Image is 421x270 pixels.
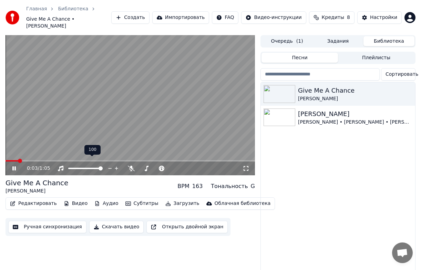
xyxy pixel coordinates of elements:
span: ( 1 ) [296,38,303,45]
button: Видео-инструкции [241,11,306,24]
div: 163 [192,182,203,190]
img: youka [6,11,19,24]
nav: breadcrumb [26,6,111,30]
span: Give Me A Chance • [PERSON_NAME] [26,16,111,30]
span: 0:03 [27,165,38,172]
button: Открыть двойной экран [146,221,228,233]
div: Тональность [211,182,248,190]
div: [PERSON_NAME] • [PERSON_NAME] • [PERSON_NAME] [298,119,412,126]
button: FAQ [212,11,238,24]
a: Главная [26,6,47,12]
button: Настройки [357,11,402,24]
button: Задания [312,36,363,46]
span: 1:05 [39,165,50,172]
div: Give Me A Chance [298,86,412,95]
button: Скачать видео [89,221,144,233]
div: Give Me A Chance [6,178,68,188]
span: Сортировать [386,71,418,78]
button: Ручная синхронизация [8,221,86,233]
button: Очередь [261,36,312,46]
div: Настройки [370,14,397,21]
button: Песни [261,53,338,63]
button: Создать [111,11,149,24]
button: Видео [61,199,91,208]
div: / [27,165,43,172]
div: [PERSON_NAME] [6,188,68,195]
div: BPM [177,182,189,190]
div: Открытый чат [392,242,413,263]
button: Плейлисты [338,53,414,63]
a: Библиотека [58,6,88,12]
div: [PERSON_NAME] [298,95,412,102]
div: [PERSON_NAME] [298,109,412,119]
button: Загрузить [163,199,202,208]
button: Импортировать [152,11,209,24]
button: Редактировать [7,199,60,208]
button: Субтитры [123,199,161,208]
div: 100 [84,145,101,155]
button: Аудио [92,199,121,208]
button: Библиотека [363,36,414,46]
span: 8 [347,14,350,21]
div: Облачная библиотека [215,200,271,207]
span: Кредиты [322,14,344,21]
button: Кредиты8 [309,11,355,24]
div: G [251,182,255,190]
